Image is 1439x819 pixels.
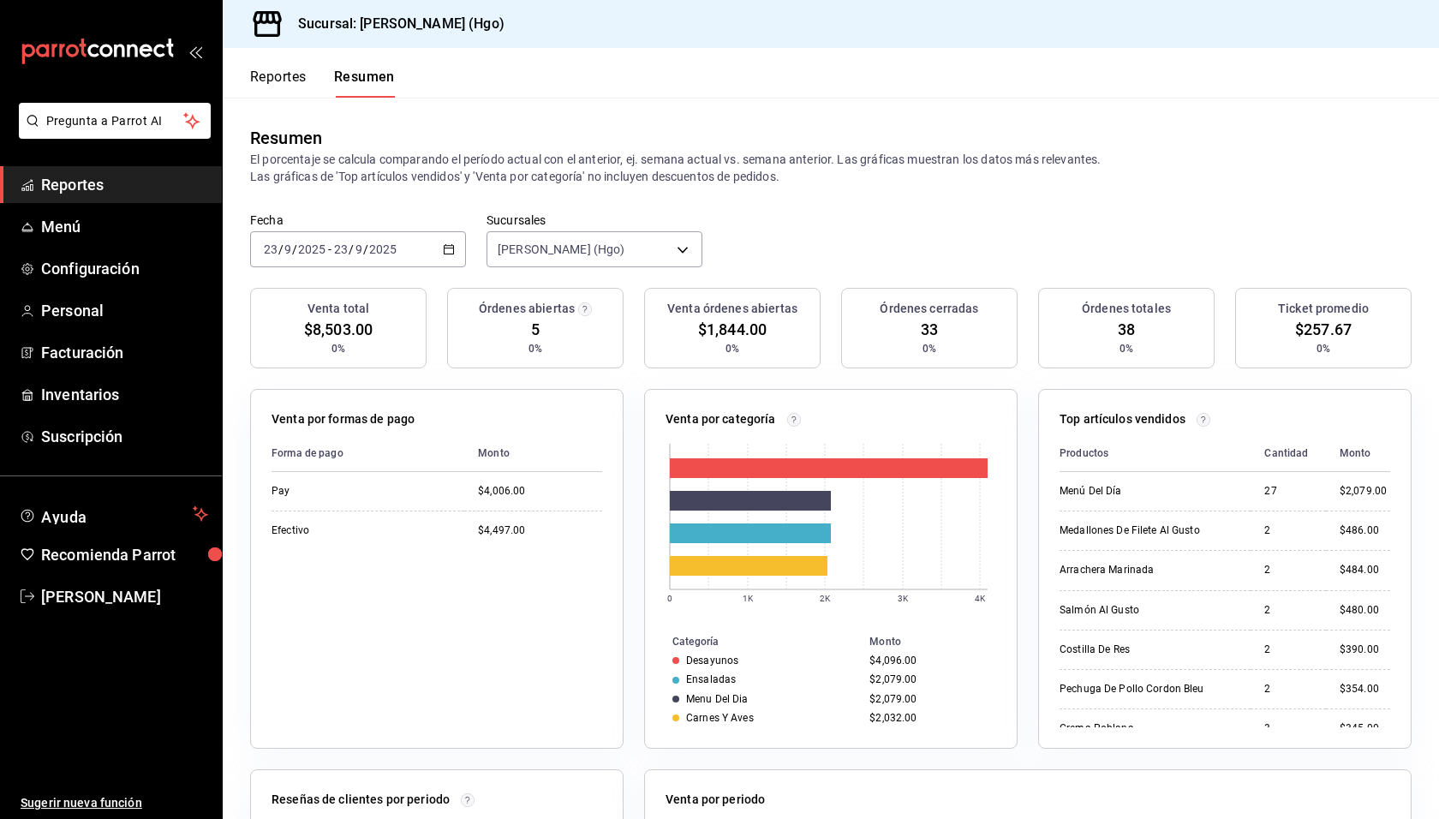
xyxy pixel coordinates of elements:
p: Venta por formas de pago [272,410,415,428]
h3: Ticket promedio [1278,300,1369,318]
div: $2,032.00 [869,712,989,724]
div: Costilla De Res [1060,643,1231,657]
div: $2,079.00 [869,693,989,705]
div: 2 [1264,682,1312,696]
div: 2 [1264,563,1312,577]
span: 5 [531,318,540,341]
div: $2,079.00 [869,673,989,685]
span: Suscripción [41,425,208,448]
span: 0% [923,341,936,356]
button: Reportes [250,69,307,98]
div: navigation tabs [250,69,395,98]
span: Inventarios [41,383,208,406]
div: 2 [1264,603,1312,618]
div: $4,497.00 [478,523,602,538]
input: -- [355,242,363,256]
div: 27 [1264,484,1312,499]
div: Efectivo [272,523,443,538]
span: 33 [921,318,938,341]
div: Ensaladas [686,673,736,685]
div: Medallones De Filete Al Gusto [1060,523,1231,538]
button: open_drawer_menu [188,45,202,58]
div: $4,006.00 [478,484,602,499]
div: $2,079.00 [1340,484,1390,499]
span: Recomienda Parrot [41,543,208,566]
th: Cantidad [1251,435,1326,472]
span: Facturación [41,341,208,364]
text: 0 [667,594,672,603]
span: Reportes [41,173,208,196]
div: 3 [1264,721,1312,736]
div: 2 [1264,523,1312,538]
div: Carnes Y Aves [686,712,754,724]
div: Salmón Al Gusto [1060,603,1231,618]
text: 1K [743,594,754,603]
p: Venta por categoría [666,410,776,428]
div: $480.00 [1340,603,1390,618]
span: Personal [41,299,208,322]
span: Pregunta a Parrot AI [46,112,184,130]
div: $345.00 [1340,721,1390,736]
div: $486.00 [1340,523,1390,538]
h3: Órdenes abiertas [479,300,575,318]
span: / [292,242,297,256]
div: $390.00 [1340,643,1390,657]
div: $354.00 [1340,682,1390,696]
div: Menú Del Día [1060,484,1231,499]
input: -- [333,242,349,256]
input: ---- [368,242,397,256]
th: Monto [464,435,602,472]
h3: Venta órdenes abiertas [667,300,797,318]
p: Venta por periodo [666,791,765,809]
div: $4,096.00 [869,655,989,667]
button: Resumen [334,69,395,98]
th: Categoría [645,632,863,651]
h3: Órdenes totales [1082,300,1171,318]
span: / [349,242,354,256]
span: 0% [528,341,542,356]
span: [PERSON_NAME] (Hgo) [498,241,625,258]
h3: Venta total [308,300,369,318]
div: Desayunos [686,655,738,667]
div: 2 [1264,643,1312,657]
div: Menu Del Dia [686,693,749,705]
div: Pay [272,484,443,499]
span: Configuración [41,257,208,280]
span: 0% [725,341,739,356]
span: / [363,242,368,256]
input: -- [284,242,292,256]
span: 0% [1120,341,1133,356]
span: [PERSON_NAME] [41,585,208,608]
p: Top artículos vendidos [1060,410,1185,428]
div: Crema Poblana [1060,721,1231,736]
div: Resumen [250,125,322,151]
input: ---- [297,242,326,256]
th: Productos [1060,435,1251,472]
p: Reseñas de clientes por periodo [272,791,450,809]
div: $484.00 [1340,563,1390,577]
span: $1,844.00 [698,318,767,341]
th: Monto [1326,435,1390,472]
a: Pregunta a Parrot AI [12,124,211,142]
div: Pechuga De Pollo Cordon Bleu [1060,682,1231,696]
span: $257.67 [1295,318,1352,341]
text: 3K [898,594,909,603]
th: Monto [863,632,1017,651]
th: Forma de pago [272,435,464,472]
span: 0% [1317,341,1330,356]
span: / [278,242,284,256]
span: Ayuda [41,504,186,524]
h3: Órdenes cerradas [880,300,978,318]
label: Fecha [250,214,466,226]
span: - [328,242,331,256]
h3: Sucursal: [PERSON_NAME] (Hgo) [284,14,505,34]
label: Sucursales [487,214,702,226]
input: -- [263,242,278,256]
span: $8,503.00 [304,318,373,341]
span: Menú [41,215,208,238]
text: 4K [975,594,986,603]
span: Sugerir nueva función [21,794,208,812]
button: Pregunta a Parrot AI [19,103,211,139]
span: 0% [331,341,345,356]
span: 38 [1118,318,1135,341]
